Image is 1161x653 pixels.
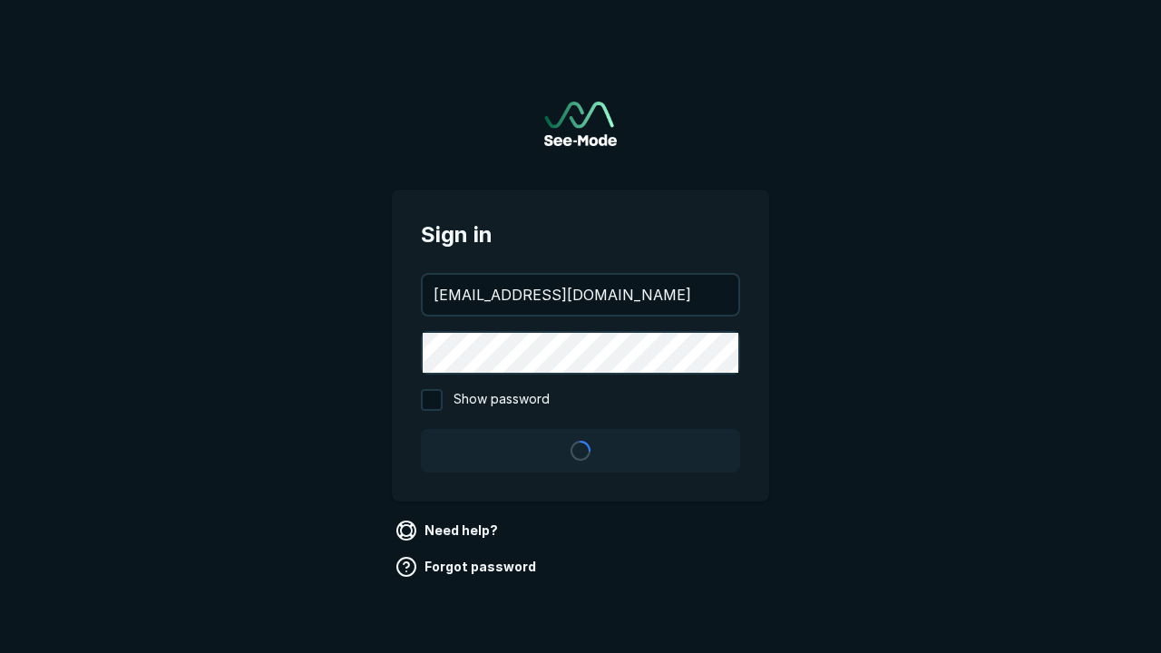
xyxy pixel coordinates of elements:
a: Forgot password [392,552,543,581]
span: Sign in [421,219,740,251]
input: your@email.com [423,275,738,315]
a: Go to sign in [544,102,617,146]
a: Need help? [392,516,505,545]
span: Show password [454,389,550,411]
img: See-Mode Logo [544,102,617,146]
